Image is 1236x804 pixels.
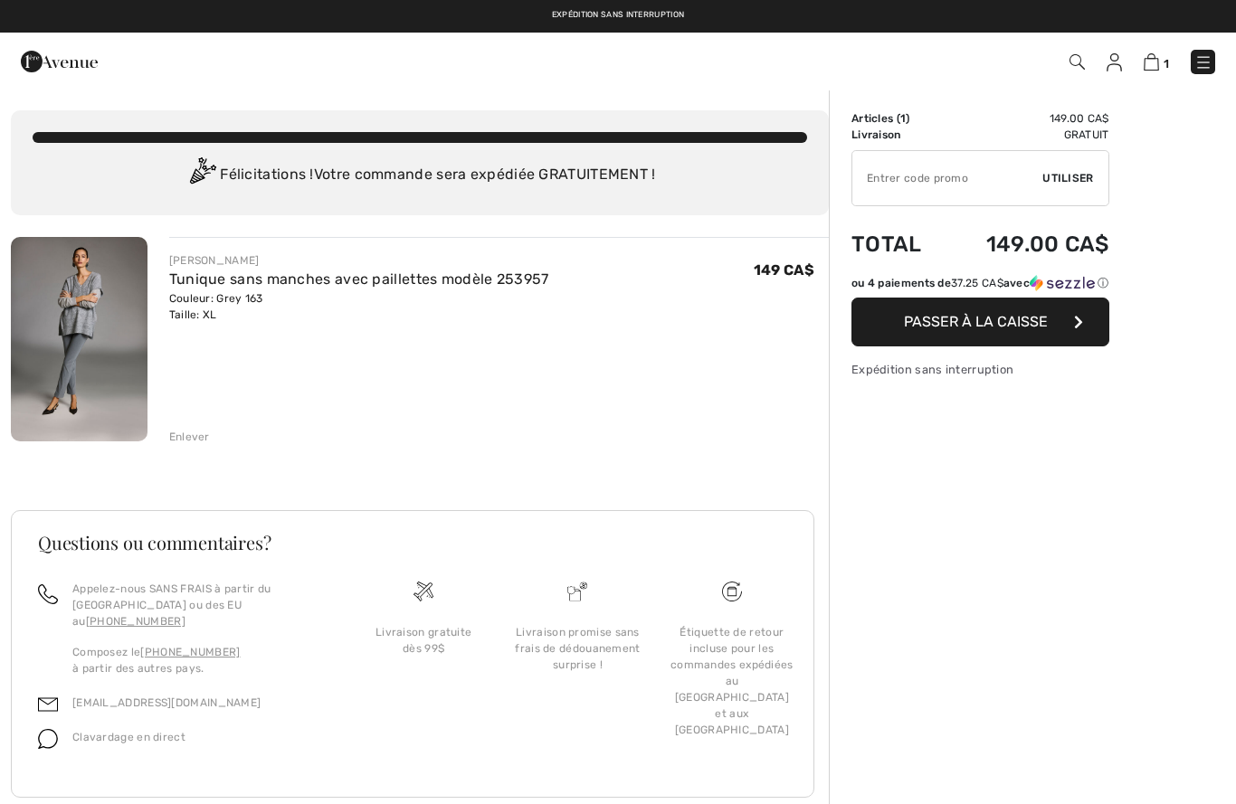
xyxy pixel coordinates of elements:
[169,270,549,288] a: Tunique sans manches avec paillettes modèle 253957
[851,110,945,127] td: Articles ( )
[900,112,906,125] span: 1
[851,298,1109,346] button: Passer à la caisse
[851,127,945,143] td: Livraison
[754,261,814,279] span: 149 CA$
[851,361,1109,378] div: Expédition sans interruption
[1030,275,1095,291] img: Sezzle
[33,157,807,194] div: Félicitations ! Votre commande sera expédiée GRATUITEMENT !
[1070,54,1085,70] img: Recherche
[38,729,58,749] img: chat
[851,213,945,275] td: Total
[169,290,549,323] div: Couleur: Grey 163 Taille: XL
[72,644,325,676] p: Composez le à partir des autres pays.
[1194,53,1212,71] img: Menu
[670,624,794,738] div: Étiquette de retour incluse pour les commandes expédiées au [GEOGRAPHIC_DATA] et aux [GEOGRAPHIC_...
[945,213,1108,275] td: 149.00 CA$
[515,624,640,673] div: Livraison promise sans frais de dédouanement surprise !
[414,582,433,601] img: Livraison gratuite dès 99$
[140,646,240,658] a: [PHONE_NUMBER]
[86,615,185,628] a: [PHONE_NUMBER]
[72,731,185,743] span: Clavardage en direct
[904,313,1048,330] span: Passer à la caisse
[184,157,220,194] img: Congratulation2.svg
[21,52,98,69] a: 1ère Avenue
[1144,53,1159,71] img: Panier d'achat
[851,275,1109,298] div: ou 4 paiements de37.25 CA$avecSezzle Cliquez pour en savoir plus sur Sezzle
[72,581,325,629] p: Appelez-nous SANS FRAIS à partir du [GEOGRAPHIC_DATA] ou des EU au
[169,429,210,445] div: Enlever
[38,695,58,714] img: email
[38,584,58,604] img: call
[945,127,1108,143] td: Gratuit
[945,110,1108,127] td: 149.00 CA$
[1042,170,1093,186] span: Utiliser
[567,582,587,601] img: Livraison promise sans frais de dédouanement surprise&nbsp;!
[361,624,486,657] div: Livraison gratuite dès 99$
[852,151,1042,205] input: Code promo
[951,277,1003,289] span: 37.25 CA$
[722,582,742,601] img: Livraison gratuite dès 99$
[72,696,261,709] a: [EMAIL_ADDRESS][DOMAIN_NAME]
[21,43,98,80] img: 1ère Avenue
[11,237,147,441] img: Tunique sans manches avec paillettes modèle 253957
[1144,51,1169,72] a: 1
[1164,57,1169,71] span: 1
[169,252,549,269] div: [PERSON_NAME]
[851,275,1109,291] div: ou 4 paiements de avec
[38,534,787,552] h3: Questions ou commentaires?
[1107,53,1122,71] img: Mes infos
